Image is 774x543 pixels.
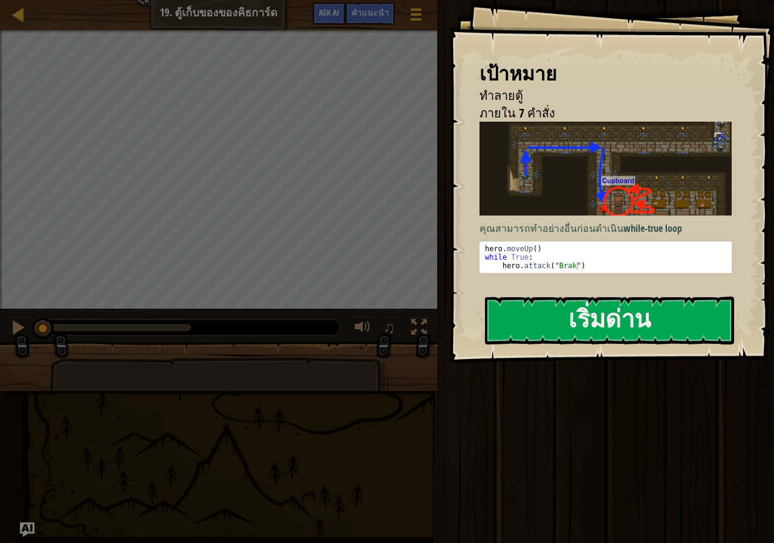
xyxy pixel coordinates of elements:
[6,317,30,341] button: Ctrl + P: Pause
[351,7,389,18] span: คำแนะนำ
[313,2,345,25] button: Ask AI
[480,87,523,104] span: ทำลายตู้
[401,2,431,31] button: แสดงเมนูเกมส์
[20,522,34,537] button: Ask AI
[485,297,734,344] button: เริ่มด่าน
[480,222,741,235] p: คุณสามารถทำอย่างอื่นก่อนดำเนิน
[464,105,729,122] li: ภายใน 7 คำสั่ง
[480,105,555,121] span: ภายใน 7 คำสั่ง
[480,60,732,88] div: เป้าหมาย
[381,317,402,341] button: ♫
[623,222,682,235] strong: while-true loop
[407,317,431,341] button: สลับเป็นเต็มจอ
[319,7,339,18] span: Ask AI
[383,318,395,337] span: ♫
[351,317,375,341] button: ปรับระดับเสียง
[480,122,741,215] img: Cupboards of kithgard
[464,87,729,105] li: ทำลายตู้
